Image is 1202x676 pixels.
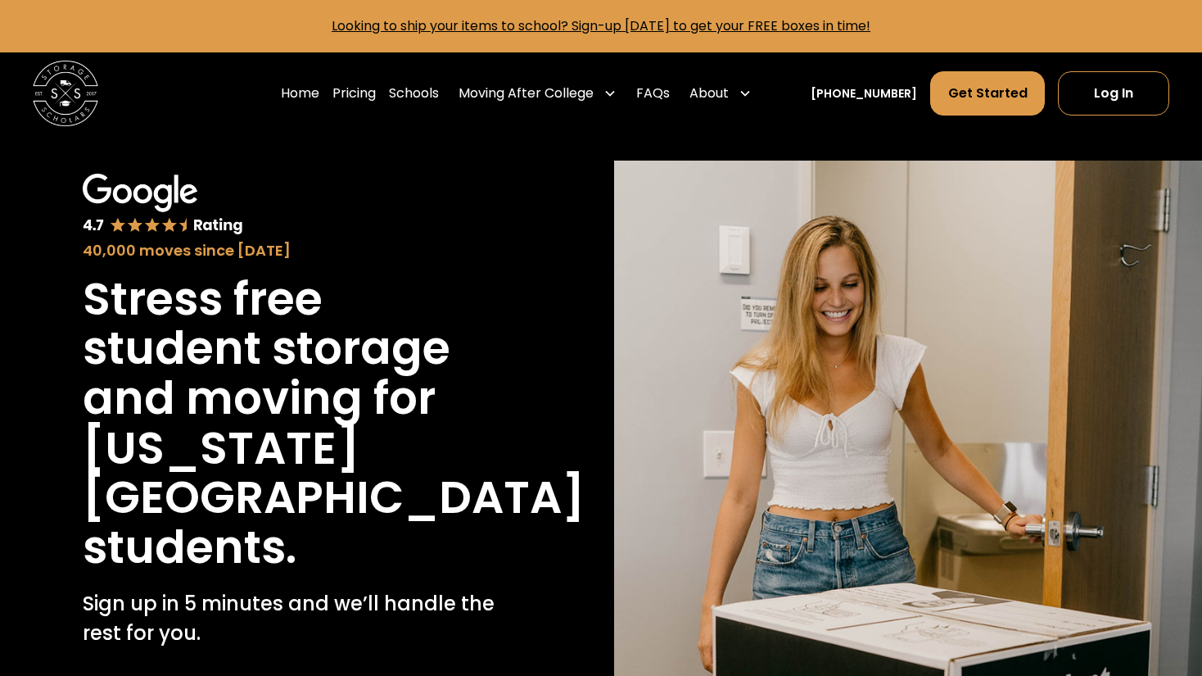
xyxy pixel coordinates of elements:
a: FAQs [636,70,670,116]
a: [PHONE_NUMBER] [811,85,917,102]
a: Home [281,70,319,116]
a: Get Started [930,71,1044,116]
h1: [US_STATE][GEOGRAPHIC_DATA] [83,424,585,523]
a: home [33,61,98,126]
p: Sign up in 5 minutes and we’ll handle the rest for you. [83,589,506,648]
div: About [683,70,758,116]
div: About [689,84,729,103]
img: Google 4.7 star rating [83,174,243,235]
a: Schools [389,70,439,116]
div: Moving After College [452,70,623,116]
img: Storage Scholars main logo [33,61,98,126]
div: 40,000 moves since [DATE] [83,239,506,261]
a: Log In [1058,71,1169,116]
h1: Stress free student storage and moving for [83,274,506,424]
a: Looking to ship your items to school? Sign-up [DATE] to get your FREE boxes in time! [332,16,870,35]
div: Moving After College [459,84,594,103]
a: Pricing [332,70,376,116]
h1: students. [83,523,296,573]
